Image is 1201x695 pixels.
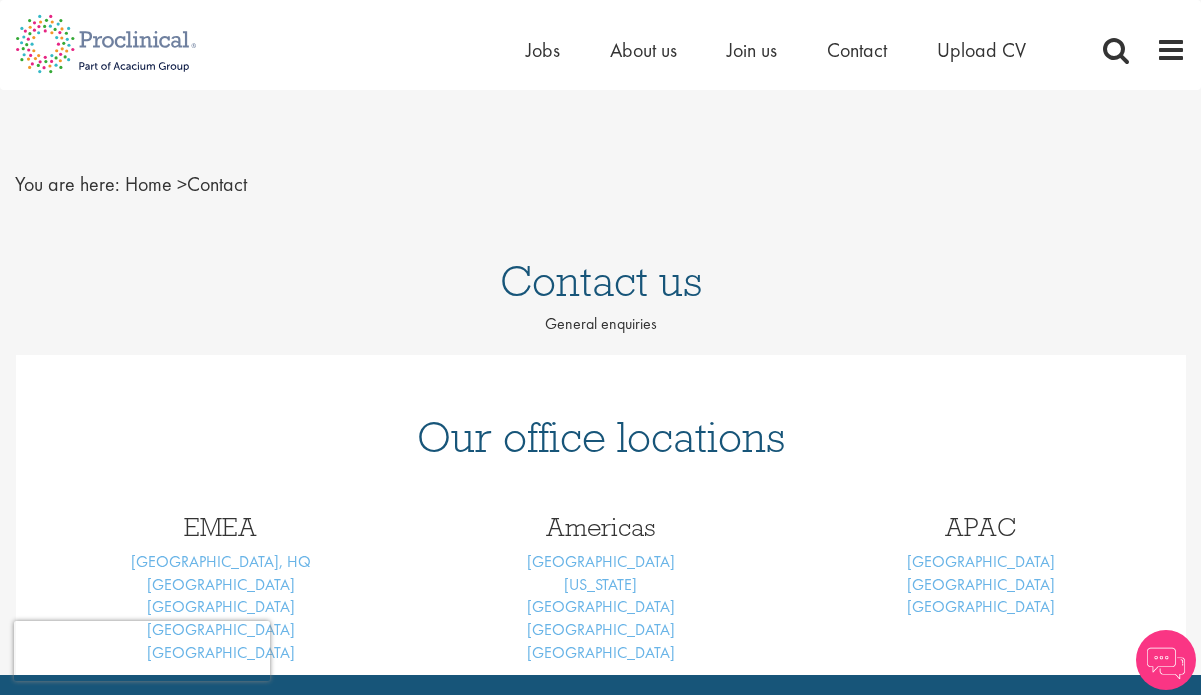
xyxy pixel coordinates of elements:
[806,514,1156,540] h3: APAC
[125,171,247,197] span: Contact
[177,171,187,197] span: >
[527,596,675,617] a: [GEOGRAPHIC_DATA]
[526,37,560,63] a: Jobs
[527,642,675,663] a: [GEOGRAPHIC_DATA]
[907,596,1055,617] a: [GEOGRAPHIC_DATA]
[727,37,777,63] a: Join us
[147,574,295,595] a: [GEOGRAPHIC_DATA]
[147,619,295,640] a: [GEOGRAPHIC_DATA]
[125,171,172,197] a: breadcrumb link to Home
[564,574,637,595] a: [US_STATE]
[15,171,120,197] span: You are here:
[46,415,1156,459] h1: Our office locations
[131,551,311,572] a: [GEOGRAPHIC_DATA], HQ
[14,621,270,681] iframe: reCAPTCHA
[1136,630,1196,690] img: Chatbot
[426,514,776,540] h3: Americas
[907,574,1055,595] a: [GEOGRAPHIC_DATA]
[937,37,1026,63] a: Upload CV
[907,551,1055,572] a: [GEOGRAPHIC_DATA]
[46,514,396,540] h3: EMEA
[527,551,675,572] a: [GEOGRAPHIC_DATA]
[610,37,677,63] a: About us
[827,37,887,63] a: Contact
[147,596,295,617] a: [GEOGRAPHIC_DATA]
[527,619,675,640] a: [GEOGRAPHIC_DATA]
